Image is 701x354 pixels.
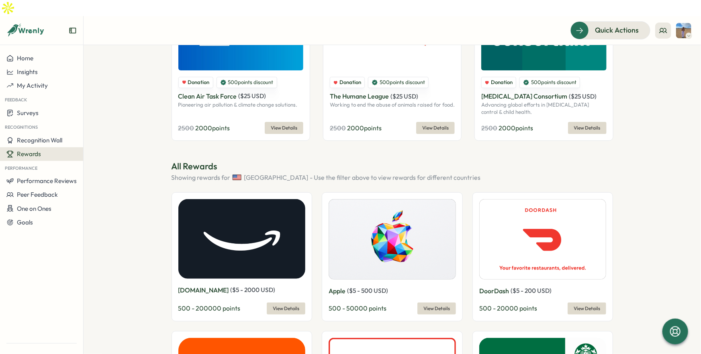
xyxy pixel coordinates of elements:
[329,286,345,296] p: Apple
[481,124,497,132] span: 2500
[17,109,39,117] span: Surveys
[188,79,210,86] span: Donation
[568,303,606,315] button: View Details
[574,122,601,134] span: View Details
[273,303,299,314] span: View Details
[217,77,277,88] div: 500 points discount
[491,79,513,86] span: Donation
[499,124,533,132] span: 2000 points
[17,205,51,212] span: One on Ones
[17,68,38,76] span: Insights
[479,286,509,296] p: DoorDash
[271,122,297,134] span: View Details
[339,79,361,86] span: Donation
[574,303,600,314] span: View Details
[239,92,266,100] span: ( $ 25 USD )
[232,173,242,182] img: United States
[17,54,33,62] span: Home
[17,136,62,144] span: Recognition Wall
[17,150,41,158] span: Rewards
[417,303,456,315] button: View Details
[267,303,305,315] button: View Details
[330,91,389,101] p: The Humane League
[329,304,386,312] span: 500 - 50000 points
[310,173,481,183] span: - Use the filter above to view rewards for different countries
[17,82,48,89] span: My Activity
[196,124,230,132] span: 2000 points
[481,91,567,101] p: [MEDICAL_DATA] Consortium
[423,303,450,314] span: View Details
[330,101,455,109] p: Working to end the abuse of animals raised for food.
[172,160,613,173] p: All Rewards
[265,122,303,134] button: View Details
[231,286,276,294] span: ( $ 5 - 2000 USD )
[244,173,309,183] span: [GEOGRAPHIC_DATA]
[17,177,77,185] span: Performance Reviews
[519,77,580,88] div: 500 points discount
[511,287,552,294] span: ( $ 5 - 200 USD )
[69,27,77,35] button: Expand sidebar
[178,304,241,312] span: 500 - 200000 points
[390,93,418,100] span: ( $ 25 USD )
[368,77,429,88] div: 500 points discount
[178,199,306,279] img: Amazon.com
[17,218,33,226] span: Goals
[172,173,231,183] span: Showing rewards for
[178,101,303,109] p: Pioneering air pollution & climate change solutions.
[416,122,455,134] button: View Details
[479,304,537,312] span: 500 - 20000 points
[178,285,229,295] p: [DOMAIN_NAME]
[347,287,388,294] span: ( $ 5 - 500 USD )
[329,199,456,280] img: Apple
[481,101,606,115] p: Advancing global efforts in [MEDICAL_DATA] control & child health.
[347,124,382,132] span: 2000 points
[570,21,650,39] button: Quick Actions
[422,122,449,134] span: View Details
[178,124,194,132] span: 2500
[17,191,58,198] span: Peer Feedback
[479,199,607,280] img: DoorDash
[595,25,639,35] span: Quick Actions
[676,23,691,38] img: Hannah Rachael Smith
[178,91,237,101] p: Clean Air Task Force
[568,122,607,134] button: View Details
[569,93,597,100] span: ( $ 25 USD )
[330,124,346,132] span: 2500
